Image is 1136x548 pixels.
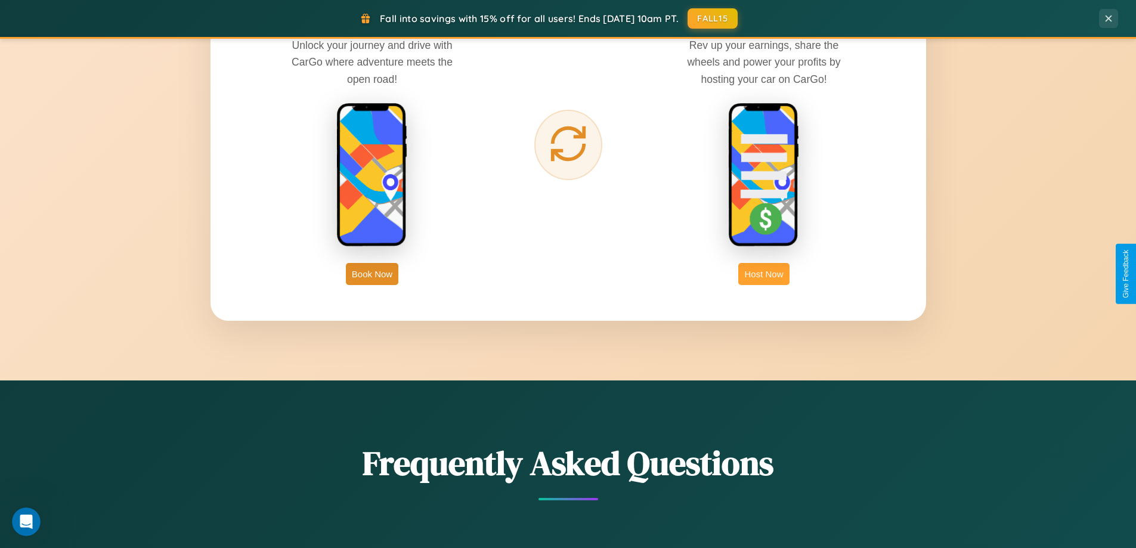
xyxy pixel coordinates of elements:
span: Fall into savings with 15% off for all users! Ends [DATE] 10am PT. [380,13,679,24]
button: Book Now [346,263,398,285]
h2: Frequently Asked Questions [211,440,926,486]
button: Host Now [738,263,789,285]
img: host phone [728,103,800,248]
p: Unlock your journey and drive with CarGo where adventure meets the open road! [283,37,462,87]
button: FALL15 [688,8,738,29]
iframe: Intercom live chat [12,507,41,536]
div: Give Feedback [1122,250,1130,298]
p: Rev up your earnings, share the wheels and power your profits by hosting your car on CarGo! [674,37,853,87]
img: rent phone [336,103,408,248]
